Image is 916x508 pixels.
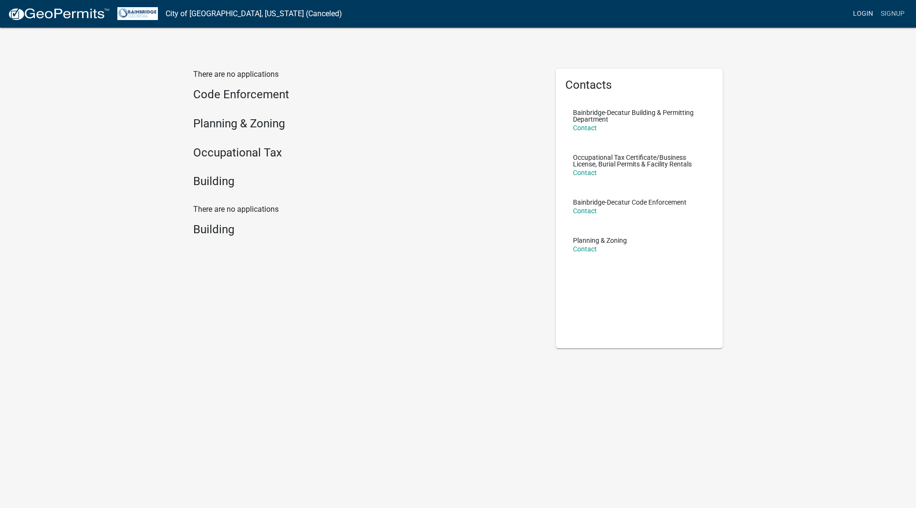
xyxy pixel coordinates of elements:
h5: Contacts [565,78,713,92]
a: City of [GEOGRAPHIC_DATA], [US_STATE] (Canceled) [166,6,342,22]
a: Contact [573,169,597,176]
p: Planning & Zoning [573,237,627,244]
p: Bainbridge-Decatur Code Enforcement [573,199,687,206]
a: Contact [573,124,597,132]
h4: Building [193,223,541,237]
p: There are no applications [193,204,541,215]
h4: Building [193,175,541,188]
a: Contact [573,207,597,215]
h4: Code Enforcement [193,88,541,102]
img: City of Bainbridge, Georgia (Canceled) [117,7,158,20]
p: Occupational Tax Certificate/Business License, Burial Permits & Facility Rentals [573,154,706,167]
h4: Planning & Zoning [193,117,541,131]
a: Signup [877,5,908,23]
h4: Occupational Tax [193,146,541,160]
p: Bainbridge-Decatur Building & Permitting Department [573,109,706,123]
a: Login [849,5,877,23]
a: Contact [573,245,597,253]
p: There are no applications [193,69,541,80]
